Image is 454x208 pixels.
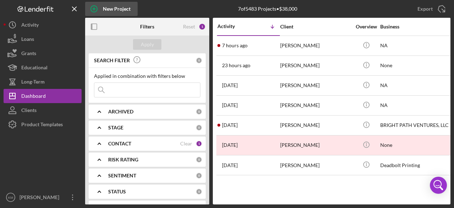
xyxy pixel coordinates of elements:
[4,117,82,132] button: Product Templates
[380,36,451,55] div: NA
[280,24,351,30] div: Client
[196,108,202,115] div: 0
[4,190,82,204] button: KM[PERSON_NAME]
[196,140,202,147] div: 1
[238,6,297,12] div: 7 of 5483 Projects • $38,000
[196,188,202,195] div: 0
[4,89,82,103] button: Dashboard
[141,39,154,50] div: Apply
[280,96,351,115] div: [PERSON_NAME]
[180,141,192,146] div: Clear
[140,24,154,30] b: Filters
[222,63,250,68] time: 2025-08-19 21:50
[353,24,380,30] div: Overview
[133,39,161,50] button: Apply
[21,117,63,133] div: Product Templates
[108,141,131,146] b: CONTACT
[21,18,39,34] div: Activity
[380,96,451,115] div: NA
[183,24,195,30] div: Reset
[417,2,433,16] div: Export
[21,46,36,62] div: Grants
[217,23,249,29] div: Activity
[222,43,248,48] time: 2025-08-20 14:15
[280,136,351,155] div: [PERSON_NAME]
[108,189,126,194] b: STATUS
[196,124,202,131] div: 0
[196,156,202,163] div: 0
[280,116,351,135] div: [PERSON_NAME]
[108,125,123,130] b: STAGE
[21,89,46,105] div: Dashboard
[4,18,82,32] button: Activity
[380,156,451,175] div: Deadbolt Printing
[108,157,138,162] b: RISK RATING
[199,23,206,30] div: 1
[196,172,202,179] div: 0
[4,75,82,89] button: Long-Term
[222,82,238,88] time: 2025-08-18 17:24
[196,57,202,64] div: 0
[21,75,45,91] div: Long-Term
[4,32,82,46] button: Loans
[108,109,133,114] b: ARCHIVED
[21,32,34,48] div: Loans
[280,56,351,75] div: [PERSON_NAME]
[94,73,200,79] div: Applied in combination with filters below
[222,162,238,168] time: 2025-07-14 22:19
[380,76,451,95] div: NA
[103,2,131,16] div: New Project
[85,2,138,16] button: New Project
[380,136,451,155] div: None
[21,103,37,119] div: Clients
[380,24,451,30] div: Business
[108,173,136,178] b: SENTIMENT
[380,116,451,135] div: BRIGHT PATH VENTURES, LLC
[4,60,82,75] button: Educational
[21,60,48,76] div: Educational
[280,156,351,175] div: [PERSON_NAME]
[280,76,351,95] div: [PERSON_NAME]
[4,103,82,117] button: Clients
[94,58,130,63] b: SEARCH FILTER
[222,102,238,108] time: 2025-08-18 17:20
[430,177,447,194] div: Open Intercom Messenger
[4,46,82,60] button: Grants
[222,142,238,148] time: 2025-08-01 21:16
[380,56,451,75] div: None
[8,196,13,199] text: KM
[410,2,450,16] button: Export
[280,36,351,55] div: [PERSON_NAME]
[222,122,238,128] time: 2025-08-13 18:51
[18,190,64,206] div: [PERSON_NAME]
